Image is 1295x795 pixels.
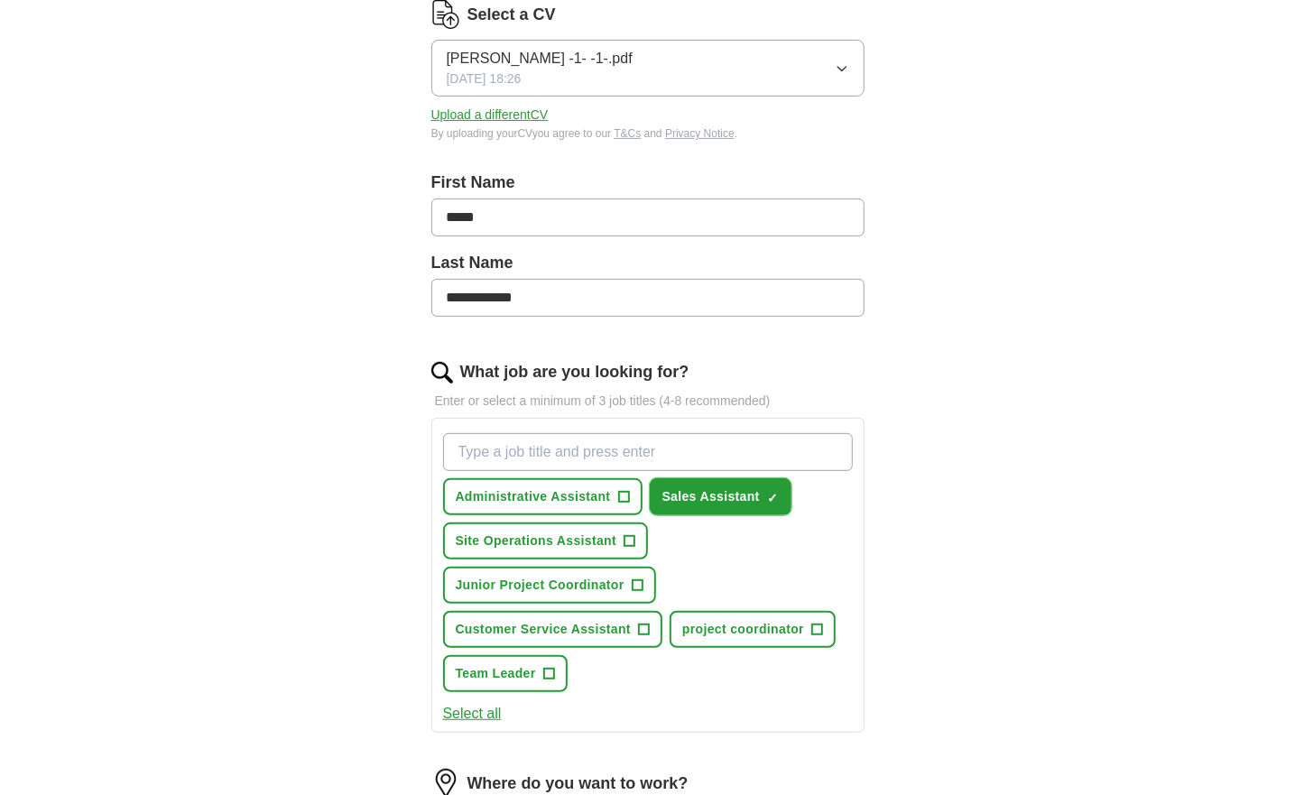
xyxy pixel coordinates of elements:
[431,251,865,275] label: Last Name
[456,576,624,595] span: Junior Project Coordinator
[460,360,689,384] label: What job are you looking for?
[443,522,649,559] button: Site Operations Assistant
[431,392,865,411] p: Enter or select a minimum of 3 job titles (4-8 recommended)
[456,532,617,550] span: Site Operations Assistant
[443,433,853,471] input: Type a job title and press enter
[456,664,536,683] span: Team Leader
[443,478,643,515] button: Administrative Assistant
[443,611,663,648] button: Customer Service Assistant
[431,171,865,195] label: First Name
[431,106,549,125] button: Upload a differentCV
[447,48,633,69] span: [PERSON_NAME] -1- -1-.pdf
[767,491,778,505] span: ✓
[431,40,865,97] button: [PERSON_NAME] -1- -1-.pdf[DATE] 18:26
[431,125,865,142] div: By uploading your CV you agree to our and .
[650,478,791,515] button: Sales Assistant✓
[431,362,453,384] img: search.png
[456,487,611,506] span: Administrative Assistant
[443,655,568,692] button: Team Leader
[443,703,502,725] button: Select all
[456,620,632,639] span: Customer Service Assistant
[682,620,804,639] span: project coordinator
[447,69,522,88] span: [DATE] 18:26
[665,127,735,140] a: Privacy Notice
[670,611,836,648] button: project coordinator
[443,567,656,604] button: Junior Project Coordinator
[614,127,641,140] a: T&Cs
[467,3,556,27] label: Select a CV
[662,487,760,506] span: Sales Assistant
